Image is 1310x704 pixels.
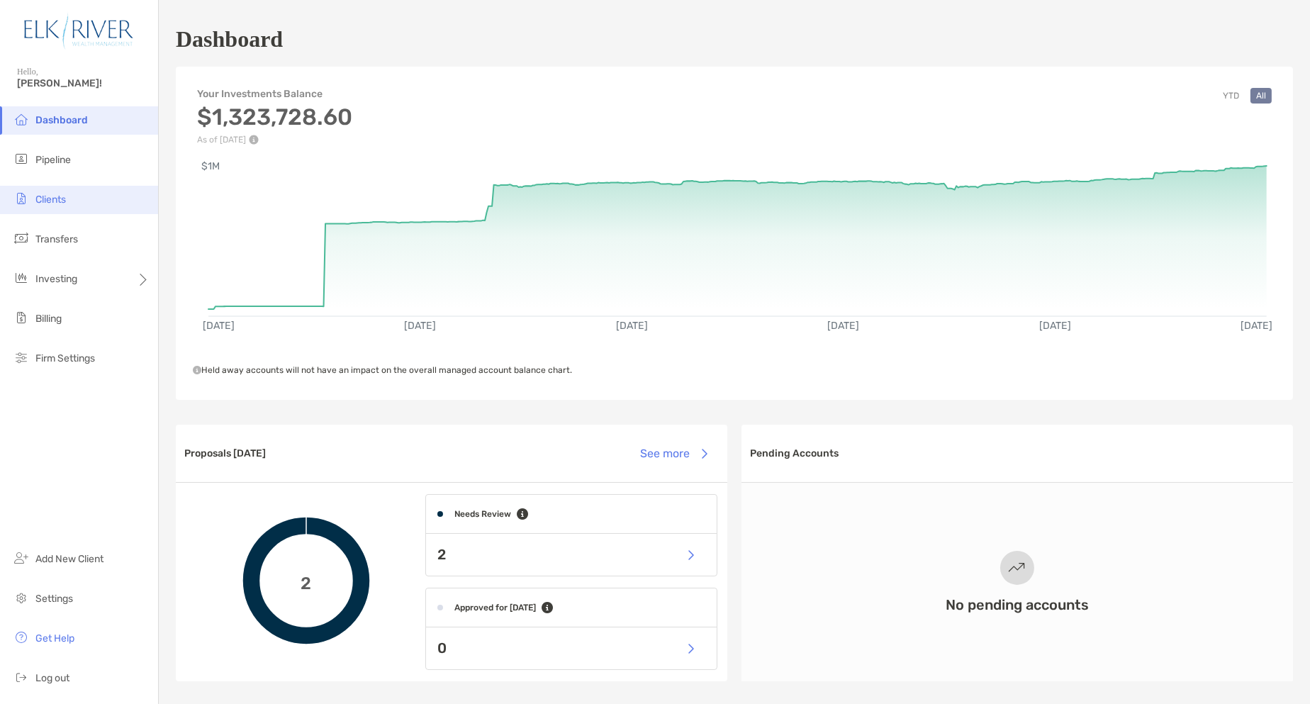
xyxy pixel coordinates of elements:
img: add_new_client icon [13,549,30,566]
text: [DATE] [1242,320,1274,333]
span: 2 [301,571,311,591]
img: dashboard icon [13,111,30,128]
img: settings icon [13,589,30,606]
h4: Approved for [DATE] [454,603,536,613]
p: 0 [437,639,447,657]
h3: Proposals [DATE] [184,447,266,459]
text: $1M [201,160,220,172]
h3: $1,323,728.60 [197,104,352,130]
img: Zoe Logo [17,6,141,57]
img: logout icon [13,669,30,686]
button: See more [629,438,719,469]
h3: No pending accounts [946,596,1089,613]
h4: Your Investments Balance [197,88,352,100]
span: Add New Client [35,553,103,565]
text: [DATE] [203,320,235,333]
img: billing icon [13,309,30,326]
text: [DATE] [405,320,437,333]
span: Pipeline [35,154,71,166]
span: Billing [35,313,62,325]
span: Settings [35,593,73,605]
h3: Pending Accounts [750,447,839,459]
button: All [1250,88,1272,104]
span: Dashboard [35,114,88,126]
p: 2 [437,546,446,564]
span: Firm Settings [35,352,95,364]
text: [DATE] [617,320,649,333]
h1: Dashboard [176,26,283,52]
h4: Needs Review [454,509,511,519]
span: Get Help [35,632,74,644]
span: Held away accounts will not have an impact on the overall managed account balance chart. [193,365,572,375]
span: [PERSON_NAME]! [17,77,150,89]
span: Transfers [35,233,78,245]
span: Log out [35,672,69,684]
img: firm-settings icon [13,349,30,366]
img: clients icon [13,190,30,207]
button: YTD [1217,88,1245,104]
img: get-help icon [13,629,30,646]
img: Performance Info [249,135,259,145]
text: [DATE] [1040,320,1072,333]
span: Investing [35,273,77,285]
img: pipeline icon [13,150,30,167]
img: investing icon [13,269,30,286]
p: As of [DATE] [197,135,352,145]
text: [DATE] [828,320,860,333]
img: transfers icon [13,230,30,247]
span: Clients [35,194,66,206]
